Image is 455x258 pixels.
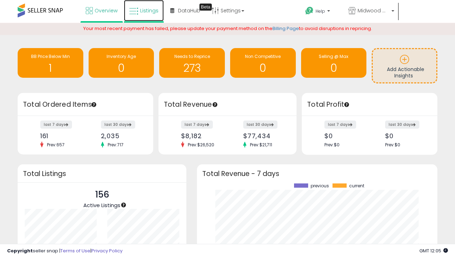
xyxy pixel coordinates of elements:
[234,62,292,74] h1: 0
[202,171,432,176] h3: Total Revenue - 7 days
[212,101,218,108] div: Tooltip anchor
[92,62,151,74] h1: 0
[324,132,364,140] div: $0
[7,248,122,254] div: seller snap | |
[164,100,291,110] h3: Total Revenue
[159,48,225,78] a: Needs to Reprice 273
[43,142,68,148] span: Prev: 657
[373,49,436,83] a: Add Actionable Insights
[230,48,296,78] a: Non Competitive 0
[343,101,350,108] div: Tooltip anchor
[301,48,367,78] a: Selling @ Max 0
[319,53,348,59] span: Selling @ Max
[246,142,276,148] span: Prev: $21,711
[419,247,448,254] span: 2025-08-18 12:05 GMT
[40,121,72,129] label: last 7 days
[163,62,221,74] h1: 273
[324,142,340,148] span: Prev: $0
[243,132,284,140] div: $77,434
[245,53,281,59] span: Non Competitive
[101,121,135,129] label: last 30 days
[83,188,120,201] p: 156
[31,53,70,59] span: BB Price Below Min
[199,4,212,11] div: Tooltip anchor
[83,25,372,32] span: Your most recent payment has failed, please update your payment method on the to avoid disruption...
[184,142,218,148] span: Prev: $26,520
[178,7,200,14] span: DataHub
[385,121,419,129] label: last 30 days
[7,247,33,254] strong: Copyright
[307,100,432,110] h3: Total Profit
[385,132,425,140] div: $0
[300,1,342,23] a: Help
[349,183,364,188] span: current
[273,25,299,32] a: Billing Page
[311,183,329,188] span: previous
[243,121,277,129] label: last 30 days
[89,48,154,78] a: Inventory Age 0
[181,132,222,140] div: $8,182
[305,62,363,74] h1: 0
[91,247,122,254] a: Privacy Policy
[385,142,400,148] span: Prev: $0
[104,142,127,148] span: Prev: 717
[358,7,389,14] span: Midwood Market
[83,201,120,209] span: Active Listings
[324,121,356,129] label: last 7 days
[23,100,148,110] h3: Total Ordered Items
[101,132,141,140] div: 2,035
[181,121,213,129] label: last 7 days
[107,53,136,59] span: Inventory Age
[23,171,181,176] h3: Total Listings
[305,6,314,15] i: Get Help
[40,132,80,140] div: 161
[60,247,90,254] a: Terms of Use
[91,101,97,108] div: Tooltip anchor
[120,202,127,208] div: Tooltip anchor
[21,62,80,74] h1: 1
[140,7,158,14] span: Listings
[95,7,118,14] span: Overview
[316,8,325,14] span: Help
[174,53,210,59] span: Needs to Reprice
[387,66,424,79] span: Add Actionable Insights
[18,48,83,78] a: BB Price Below Min 1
